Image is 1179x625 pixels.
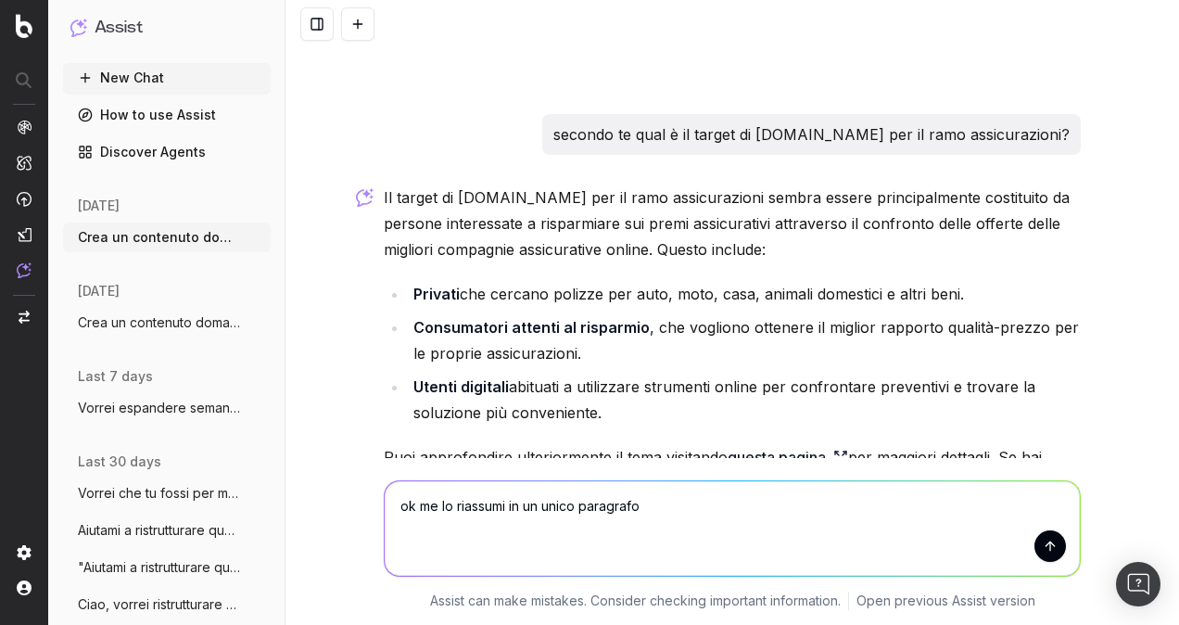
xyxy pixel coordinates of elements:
a: How to use Assist [63,100,271,130]
span: Aiutami a ristrutturare questo articolo [78,521,241,540]
p: Assist can make mistakes. Consider checking important information. [430,592,841,610]
img: Intelligence [17,155,32,171]
span: Ciao, vorrei ristrutturare parte del con [78,595,241,614]
img: Botify assist logo [356,188,374,207]
p: secondo te qual è il target di [DOMAIN_NAME] per il ramo assicurazioni? [553,121,1070,147]
button: Vorrei espandere semanticamente un argom [63,393,271,423]
button: Crea un contenuto domanda frequente da z [63,308,271,338]
span: "Aiutami a ristrutturare questo articolo [78,558,241,577]
li: che cercano polizze per auto, moto, casa, animali domestici e altri beni. [408,281,1081,307]
strong: Consumatori attenti al risparmio [413,318,650,337]
img: Assist [17,262,32,278]
button: "Aiutami a ristrutturare questo articolo [63,553,271,582]
span: last 7 days [78,367,153,386]
a: questa pagina [728,444,848,470]
img: Analytics [17,120,32,134]
button: Vorrei che tu fossi per me un esperto se [63,478,271,508]
a: Discover Agents [63,137,271,167]
span: Vorrei espandere semanticamente un argom [78,399,241,417]
span: [DATE] [78,282,120,300]
button: Crea un contenuto domanda frequente da z [63,223,271,252]
img: Setting [17,545,32,560]
span: Vorrei che tu fossi per me un esperto se [78,484,241,503]
a: Open previous Assist version [856,592,1035,610]
img: My account [17,580,32,595]
div: Open Intercom Messenger [1116,562,1160,606]
li: abituati a utilizzare strumenti online per confrontare preventivi e trovare la soluzione più conv... [408,374,1081,426]
img: Botify logo [16,14,32,38]
span: [DATE] [78,197,120,215]
strong: Utenti digitali [413,377,509,396]
img: Studio [17,227,32,242]
button: Assist [70,15,263,41]
img: Activation [17,191,32,207]
img: Assist [70,19,87,36]
li: , che vogliono ottenere il miglior rapporto qualità-prezzo per le proprie assicurazioni. [408,314,1081,366]
p: Puoi approfondire ulteriormente il tema visitando per maggiori dettagli. Se hai bisogno di ulteri... [384,444,1081,496]
button: Ciao, vorrei ristrutturare parte del con [63,590,271,619]
img: Switch project [19,311,30,324]
span: Crea un contenuto domanda frequente da z [78,313,241,332]
button: New Chat [63,63,271,93]
h1: Assist [95,15,143,41]
p: Il target di [DOMAIN_NAME] per il ramo assicurazioni sembra essere principalmente costituito da p... [384,185,1081,262]
button: Aiutami a ristrutturare questo articolo [63,516,271,545]
span: Crea un contenuto domanda frequente da z [78,228,241,247]
textarea: ok me lo riassumi in un unico paragrafo [385,481,1080,576]
span: last 30 days [78,453,161,471]
strong: Privati [413,285,460,303]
